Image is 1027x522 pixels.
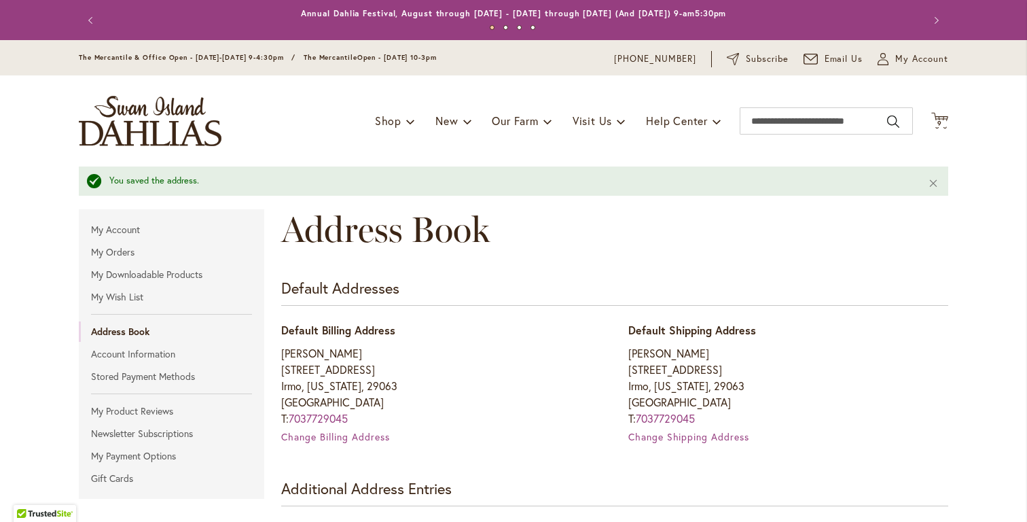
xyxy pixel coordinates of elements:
strong: Address Book [79,321,264,342]
a: [PHONE_NUMBER] [614,52,696,66]
a: Account Information [79,344,264,364]
button: My Account [878,52,948,66]
button: 3 of 4 [517,25,522,30]
span: Our Farm [492,114,538,128]
span: 9 [937,119,942,128]
a: Stored Payment Methods [79,366,264,387]
span: Visit Us [573,114,612,128]
a: Subscribe [727,52,789,66]
button: Next [921,7,948,34]
div: You saved the address. [109,175,907,188]
a: Gift Cards [79,468,264,489]
a: My Downloadable Products [79,264,264,285]
a: Annual Dahlia Festival, August through [DATE] - [DATE] through [DATE] (And [DATE]) 9-am5:30pm [301,8,727,18]
a: Change Billing Address [281,430,389,443]
span: Open - [DATE] 10-3pm [357,53,437,62]
a: 7037729045 [636,411,695,425]
button: 2 of 4 [503,25,508,30]
a: My Product Reviews [79,401,264,421]
address: [PERSON_NAME] [STREET_ADDRESS] Irmo, [US_STATE], 29063 [GEOGRAPHIC_DATA] T: [628,345,948,427]
span: Default Billing Address [281,323,395,337]
button: 1 of 4 [490,25,494,30]
a: My Account [79,220,264,240]
strong: Additional Address Entries [281,478,452,498]
a: My Orders [79,242,264,262]
span: The Mercantile & Office Open - [DATE]-[DATE] 9-4:30pm / The Mercantile [79,53,357,62]
a: 7037729045 [289,411,348,425]
a: My Payment Options [79,446,264,466]
span: Email Us [825,52,863,66]
button: 9 [931,112,948,130]
a: Newsletter Subscriptions [79,423,264,444]
address: [PERSON_NAME] [STREET_ADDRESS] Irmo, [US_STATE], 29063 [GEOGRAPHIC_DATA] T: [281,345,601,427]
span: Shop [375,114,401,128]
span: Subscribe [746,52,789,66]
a: store logo [79,96,221,146]
span: Address Book [281,208,490,251]
a: Change Shipping Address [628,430,749,443]
span: Help Center [646,114,708,128]
strong: Default Addresses [281,278,399,298]
a: My Wish List [79,287,264,307]
span: Default Shipping Address [628,323,756,337]
span: New [435,114,458,128]
button: Previous [79,7,106,34]
button: 4 of 4 [530,25,535,30]
a: Email Us [804,52,863,66]
span: My Account [895,52,948,66]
